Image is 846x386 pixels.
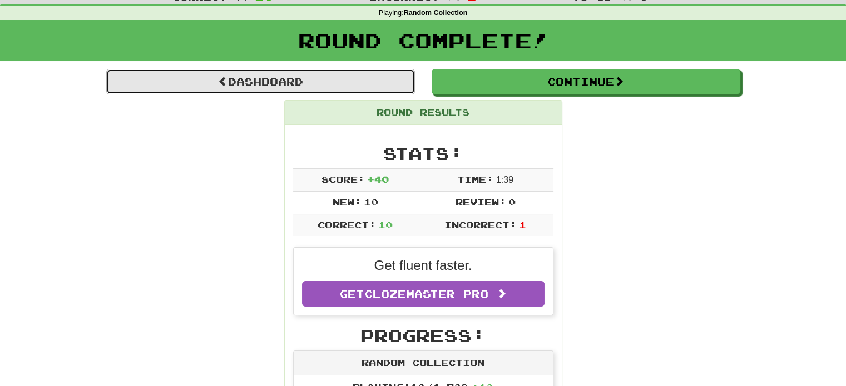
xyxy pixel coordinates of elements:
[455,197,506,207] span: Review:
[496,175,513,184] span: 1 : 39
[444,219,517,230] span: Incorrect:
[508,197,516,207] span: 0
[285,101,562,125] div: Round Results
[367,174,389,184] span: + 40
[294,351,553,375] div: Random Collection
[457,174,493,184] span: Time:
[332,197,361,207] span: New:
[302,281,545,307] a: GetClozemaster Pro
[106,69,415,94] a: Dashboard
[364,288,488,300] span: Clozemaster Pro
[293,327,553,345] h2: Progress:
[302,256,545,275] p: Get fluent faster.
[432,69,740,94] button: Continue
[318,219,375,230] span: Correct:
[321,174,365,184] span: Score:
[364,197,378,207] span: 10
[404,9,468,17] strong: Random Collection
[519,219,526,230] span: 1
[378,219,393,230] span: 10
[293,144,553,163] h2: Stats:
[4,29,842,52] h1: Round Complete!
